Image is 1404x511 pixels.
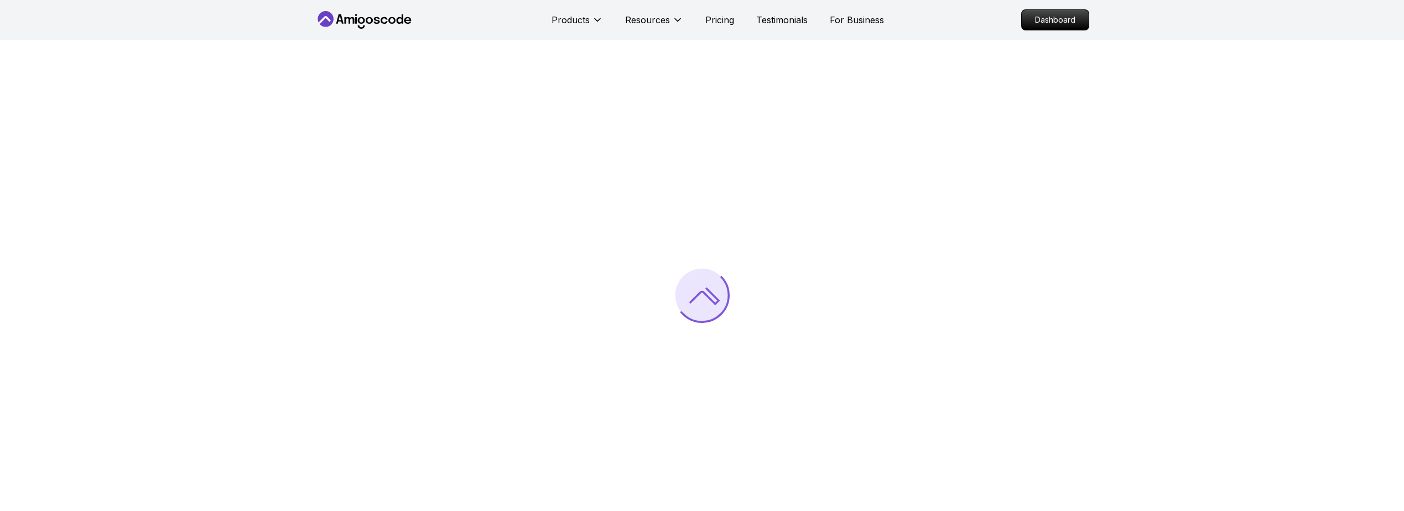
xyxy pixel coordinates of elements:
button: Resources [625,13,683,35]
p: Products [552,13,590,27]
a: Testimonials [756,13,808,27]
a: For Business [830,13,884,27]
p: Resources [625,13,670,27]
a: Pricing [705,13,734,27]
button: Products [552,13,603,35]
p: Dashboard [1022,10,1089,30]
a: Dashboard [1021,9,1089,30]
